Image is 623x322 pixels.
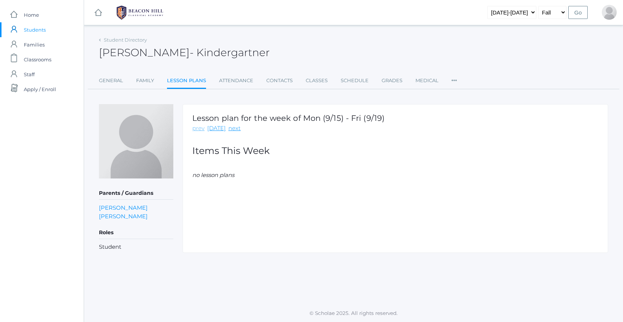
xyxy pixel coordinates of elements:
[167,73,206,89] a: Lesson Plans
[104,37,147,43] a: Student Directory
[99,226,173,239] h5: Roles
[219,73,253,88] a: Attendance
[99,73,123,88] a: General
[24,67,35,82] span: Staff
[24,82,56,97] span: Apply / Enroll
[84,309,623,317] p: © Scholae 2025. All rights reserved.
[306,73,328,88] a: Classes
[382,73,402,88] a: Grades
[99,47,270,58] h2: [PERSON_NAME]
[266,73,293,88] a: Contacts
[24,37,45,52] span: Families
[190,46,270,59] span: - Kindergartner
[99,212,148,220] a: [PERSON_NAME]
[568,6,588,19] input: Go
[99,187,173,200] h5: Parents / Guardians
[207,124,226,133] a: [DATE]
[192,114,385,122] h1: Lesson plan for the week of Mon (9/15) - Fri (9/19)
[24,52,51,67] span: Classrooms
[99,243,173,251] li: Student
[99,203,148,212] a: [PERSON_NAME]
[415,73,439,88] a: Medical
[112,3,168,22] img: BHCALogos-05-308ed15e86a5a0abce9b8dd61676a3503ac9727e845dece92d48e8588c001991.png
[192,146,598,156] h2: Items This Week
[24,7,39,22] span: Home
[192,124,205,133] a: prev
[228,124,241,133] a: next
[99,104,173,178] img: Maxwell Tourje
[136,73,154,88] a: Family
[24,22,46,37] span: Students
[341,73,369,88] a: Schedule
[602,5,617,20] div: Caitlin Tourje
[192,171,234,178] em: no lesson plans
